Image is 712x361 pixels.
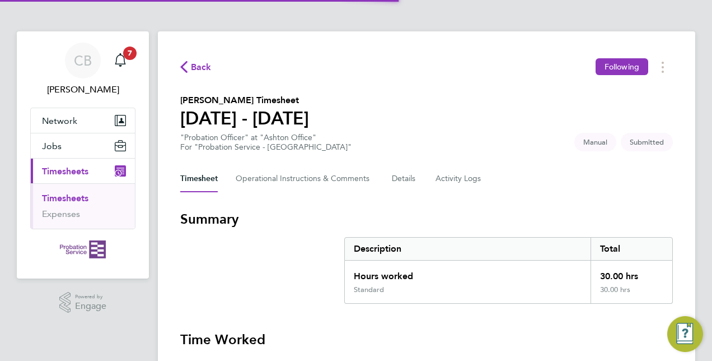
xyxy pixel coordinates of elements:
[74,53,92,68] span: CB
[354,285,384,294] div: Standard
[605,62,639,72] span: Following
[31,159,135,183] button: Timesheets
[191,61,212,74] span: Back
[621,133,673,151] span: This timesheet is Submitted.
[180,210,673,228] h3: Summary
[180,142,352,152] div: For "Probation Service - [GEOGRAPHIC_DATA]"
[42,115,77,126] span: Network
[591,238,672,260] div: Total
[667,316,703,352] button: Engage Resource Center
[345,261,591,285] div: Hours worked
[31,108,135,133] button: Network
[42,166,88,177] span: Timesheets
[180,60,212,74] button: Back
[42,141,62,151] span: Jobs
[60,240,105,258] img: probationservice-logo-retina.png
[31,133,135,158] button: Jobs
[180,331,673,349] h3: Time Worked
[344,237,673,304] div: Summary
[42,193,88,203] a: Timesheets
[591,285,672,303] div: 30.00 hrs
[75,292,106,302] span: Powered by
[653,58,673,76] button: Timesheets Menu
[345,238,591,260] div: Description
[17,31,149,279] nav: Main navigation
[236,165,374,192] button: Operational Instructions & Comments
[392,165,418,192] button: Details
[591,261,672,285] div: 30.00 hrs
[180,165,218,192] button: Timesheet
[30,240,135,258] a: Go to home page
[574,133,616,151] span: This timesheet was manually created.
[123,47,137,60] span: 7
[75,302,106,311] span: Engage
[30,43,135,96] a: CB[PERSON_NAME]
[596,58,648,75] button: Following
[180,133,352,152] div: "Probation Officer" at "Ashton Office"
[109,43,132,78] a: 7
[42,209,80,219] a: Expenses
[180,94,309,107] h2: [PERSON_NAME] Timesheet
[180,107,309,129] h1: [DATE] - [DATE]
[435,165,483,192] button: Activity Logs
[59,292,107,313] a: Powered byEngage
[30,83,135,96] span: Charlotte Bramall
[31,183,135,229] div: Timesheets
